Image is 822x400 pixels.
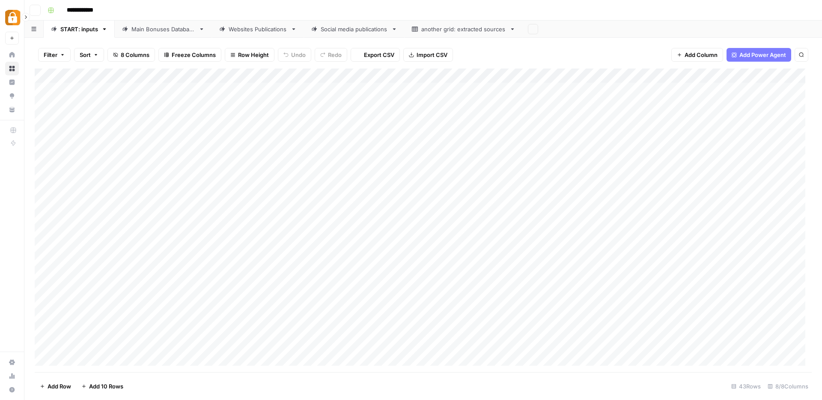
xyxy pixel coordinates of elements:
[238,51,269,59] span: Row Height
[131,25,195,33] div: Main Bonuses Database
[671,48,723,62] button: Add Column
[5,10,21,25] img: Adzz Logo
[121,51,149,59] span: 8 Columns
[5,89,19,103] a: Opportunities
[328,51,342,59] span: Redo
[405,21,523,38] a: another grid: extracted sources
[172,51,216,59] span: Freeze Columns
[5,48,19,62] a: Home
[5,75,19,89] a: Insights
[44,51,57,59] span: Filter
[421,25,506,33] div: another grid: extracted sources
[351,48,400,62] button: Export CSV
[229,25,287,33] div: Websites Publications
[727,48,791,62] button: Add Power Agent
[48,382,71,391] span: Add Row
[74,48,104,62] button: Sort
[38,48,71,62] button: Filter
[291,51,306,59] span: Undo
[212,21,304,38] a: Websites Publications
[5,355,19,369] a: Settings
[764,379,812,393] div: 8/8 Columns
[728,379,764,393] div: 43 Rows
[321,25,388,33] div: Social media publications
[76,379,128,393] button: Add 10 Rows
[60,25,98,33] div: START: inputs
[5,383,19,397] button: Help + Support
[35,379,76,393] button: Add Row
[739,51,786,59] span: Add Power Agent
[315,48,347,62] button: Redo
[89,382,123,391] span: Add 10 Rows
[107,48,155,62] button: 8 Columns
[5,62,19,75] a: Browse
[44,21,115,38] a: START: inputs
[304,21,405,38] a: Social media publications
[80,51,91,59] span: Sort
[5,7,19,28] button: Workspace: Adzz
[158,48,221,62] button: Freeze Columns
[115,21,212,38] a: Main Bonuses Database
[685,51,718,59] span: Add Column
[278,48,311,62] button: Undo
[225,48,274,62] button: Row Height
[364,51,394,59] span: Export CSV
[5,103,19,116] a: Your Data
[403,48,453,62] button: Import CSV
[5,369,19,383] a: Usage
[417,51,447,59] span: Import CSV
